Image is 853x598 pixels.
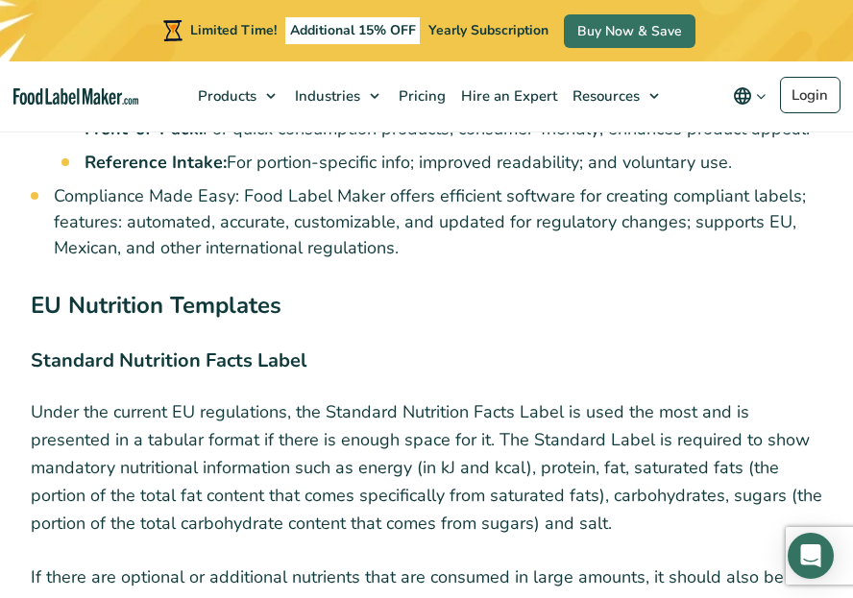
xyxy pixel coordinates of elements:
a: Buy Now & Save [564,14,695,48]
span: Resources [567,86,642,106]
strong: EU Nutrition Templates [31,290,281,321]
div: Open Intercom Messenger [788,533,834,579]
a: Products [188,61,285,131]
span: Hire an Expert [455,86,559,106]
strong: Standard Nutrition Facts Label [31,347,306,373]
a: Hire an Expert [451,61,563,131]
strong: Reference Intake: [85,151,227,174]
li: For portion-specific info; improved readability; and voluntary use. [85,150,822,176]
span: Industries [289,86,362,106]
span: Limited Time! [190,21,277,39]
a: Industries [285,61,389,131]
span: Yearly Subscription [428,21,548,39]
a: Login [780,77,841,113]
span: Products [192,86,258,106]
li: Compliance Made Easy: Food Label Maker offers efficient software for creating compliant labels; f... [54,183,822,261]
a: Resources [563,61,669,131]
span: Additional 15% OFF [285,17,421,44]
p: Under the current EU regulations, the Standard Nutrition Facts Label is used the most and is pres... [31,398,822,537]
span: Pricing [393,86,448,106]
a: Pricing [389,61,451,131]
strong: Front-of-Pack: [85,117,203,140]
